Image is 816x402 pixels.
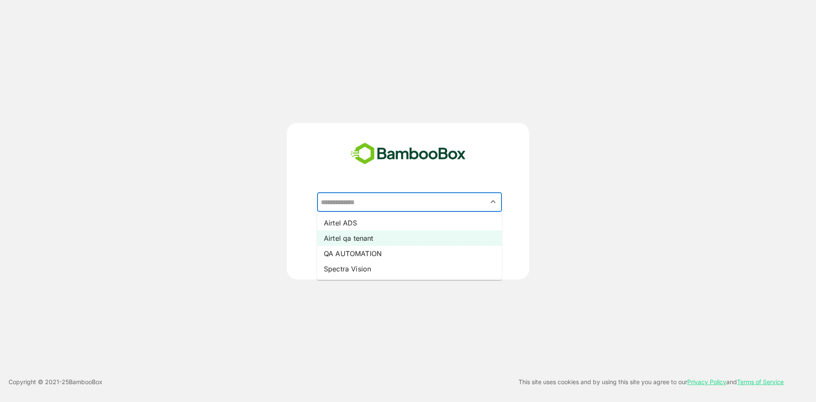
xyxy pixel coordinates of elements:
[317,261,502,277] li: Spectra Vision
[687,378,726,385] a: Privacy Policy
[518,377,784,387] p: This site uses cookies and by using this site you agree to our and
[317,246,502,261] li: QA AUTOMATION
[317,215,502,231] li: Airtel ADS
[8,377,102,387] p: Copyright © 2021- 25 BambooBox
[317,231,502,246] li: Airtel qa tenant
[737,378,784,385] a: Terms of Service
[487,196,499,208] button: Close
[346,140,470,168] img: bamboobox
